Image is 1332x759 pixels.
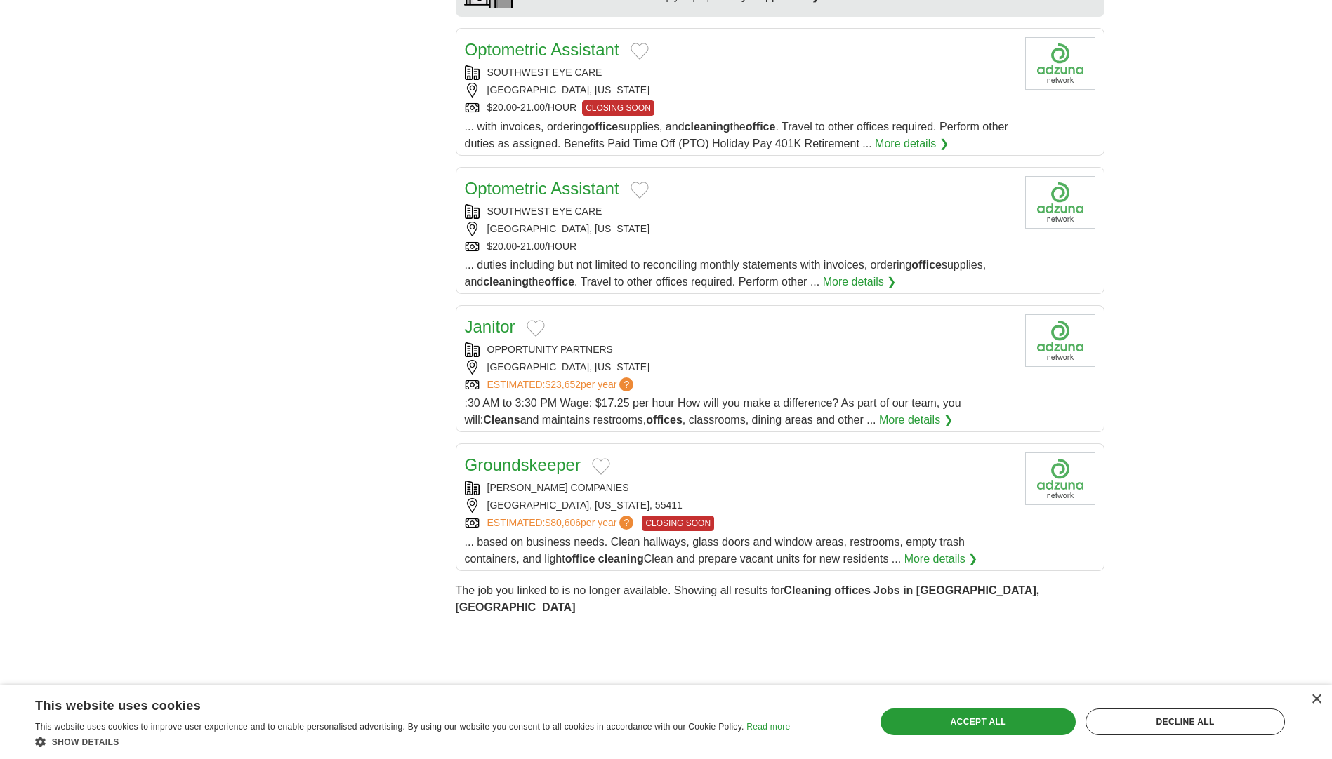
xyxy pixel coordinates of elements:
div: [PERSON_NAME] COMPANIES [465,481,1014,495]
strong: offices [646,414,683,426]
strong: office [911,259,942,271]
strong: office [588,121,619,133]
a: More details ❯ [823,274,897,290]
img: Company logo [1025,37,1095,90]
strong: office [565,553,595,565]
strong: cleaning [685,121,730,133]
a: More details ❯ [904,551,978,567]
button: Add to favorite jobs [631,182,649,199]
div: [GEOGRAPHIC_DATA], [US_STATE] [465,360,1014,375]
div: [GEOGRAPHIC_DATA], [US_STATE] [465,222,1014,236]
div: Accept all [881,708,1076,735]
a: Janitor [465,317,515,336]
a: ESTIMATED:$23,652per year? [487,377,637,392]
div: [GEOGRAPHIC_DATA], [US_STATE], 55411 [465,498,1014,513]
span: $80,606 [545,517,581,528]
div: SOUTHWEST EYE CARE [465,65,1014,80]
span: ? [619,377,633,391]
a: More details ❯ [879,412,953,429]
div: OPPORTUNITY PARTNERS [465,342,1014,357]
div: $20.00-21.00/HOUR [465,239,1014,254]
span: ... based on business needs. Clean hallways, glass doors and window areas, restrooms, empty trash... [465,536,965,565]
strong: cleaning [598,553,644,565]
button: Add to favorite jobs [527,320,545,337]
a: Optometric Assistant [465,179,619,198]
div: [GEOGRAPHIC_DATA], [US_STATE] [465,83,1014,98]
span: :30 AM to 3:30 PM Wage: $17.25 per hour How will you make a difference? As part of our team, you ... [465,397,961,426]
div: Show details [35,734,790,748]
span: This website uses cookies to improve user experience and to enable personalised advertising. By u... [35,722,744,732]
span: CLOSING SOON [642,516,714,531]
div: The job you linked to is no longer available. Showing all results for [456,582,1104,616]
span: ... duties including but not limited to reconciling monthly statements with invoices, ordering su... [465,259,987,288]
strong: Cleans [483,414,520,426]
a: Optometric Assistant [465,40,619,59]
strong: cleaning [483,276,529,288]
div: $20.00-21.00/HOUR [465,100,1014,116]
div: Decline all [1086,708,1285,735]
span: ... with invoices, ordering supplies, and the . Travel to other offices required. Perform other d... [465,121,1008,149]
a: More details ❯ [875,135,949,152]
div: SOUTHWEST EYE CARE [465,204,1014,219]
div: Close [1311,694,1321,705]
div: This website uses cookies [35,693,755,714]
strong: office [746,121,776,133]
img: Company logo [1025,176,1095,229]
a: ESTIMATED:$80,606per year? [487,516,637,531]
button: Add to favorite jobs [592,458,610,475]
a: Groundskeeper [465,455,581,474]
span: Show details [52,737,119,747]
span: $23,652 [545,379,581,390]
strong: office [544,276,574,288]
span: ? [619,516,633,530]
button: Add to favorite jobs [631,43,649,60]
span: CLOSING SOON [582,100,654,116]
img: Company logo [1025,314,1095,367]
a: Read more, opens a new window [746,722,790,732]
img: Company logo [1025,452,1095,505]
